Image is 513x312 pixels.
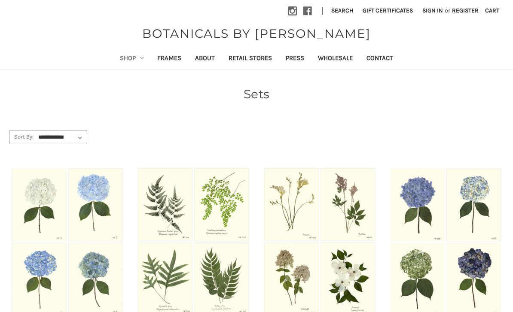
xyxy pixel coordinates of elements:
a: Press [279,48,311,70]
span: Cart [485,7,499,14]
a: BOTANICALS BY [PERSON_NAME] [138,24,375,42]
a: About [188,48,222,70]
a: Contact [360,48,400,70]
h1: Sets [9,85,504,103]
li: | [318,4,327,18]
label: Sort By: [9,130,34,143]
a: Shop [113,48,151,70]
a: Frames [150,48,188,70]
span: or [444,6,451,15]
a: Retail Stores [222,48,279,70]
a: Wholesale [311,48,360,70]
